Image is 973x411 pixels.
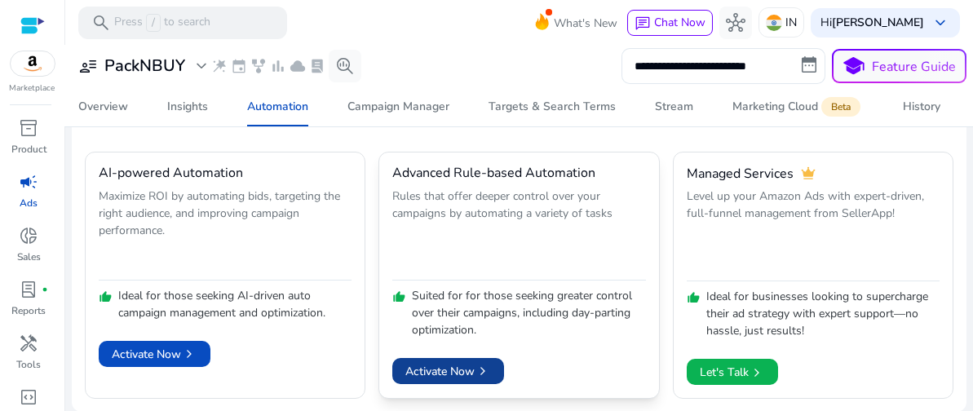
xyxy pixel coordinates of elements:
[719,7,752,39] button: hub
[392,166,595,181] h4: Advanced Rule-based Automation
[99,188,352,276] p: Maximize ROI by automating bids, targeting the right audience, and improving campaign performance.
[655,101,693,113] div: Stream
[167,101,208,113] div: Insights
[20,387,39,407] span: code_blocks
[635,15,651,32] span: chat
[843,55,866,78] span: school
[392,188,645,276] p: Rules that offer deeper control over your campaigns by automating a variety of tasks
[270,58,286,74] span: bar_chart
[309,58,325,74] span: lab_profile
[20,196,38,210] p: Ads
[12,303,46,318] p: Reports
[211,58,228,74] span: wand_stars
[78,56,98,76] span: user_attributes
[785,8,797,37] p: IN
[99,166,243,181] h4: AI-powered Automation
[821,97,860,117] span: Beta
[800,166,816,182] span: crown
[17,357,42,372] p: Tools
[112,346,197,363] span: Activate Now
[11,51,55,76] img: amazon.svg
[10,82,55,95] p: Marketplace
[99,341,210,367] button: Activate Nowchevron_right
[231,58,247,74] span: event
[820,17,924,29] p: Hi
[192,56,211,76] span: expand_more
[250,58,267,74] span: family_history
[654,15,705,30] span: Chat Now
[931,13,950,33] span: keyboard_arrow_down
[290,58,306,74] span: cloud
[347,101,449,113] div: Campaign Manager
[20,280,39,299] span: lab_profile
[114,14,210,32] p: Press to search
[405,363,491,380] span: Activate Now
[20,118,39,138] span: inventory_2
[687,188,940,276] p: Level up your Amazon Ads with expert-driven, full-funnel management from SellerApp!
[20,172,39,192] span: campaign
[247,101,308,113] div: Automation
[412,287,645,338] p: Suited for for those seeking greater control over their campaigns, including day-parting optimiza...
[475,363,491,379] span: chevron_right
[104,56,185,76] h3: PackNBUY
[78,101,128,113] div: Overview
[627,10,713,36] button: chatChat Now
[20,226,39,245] span: donut_small
[732,100,864,113] div: Marketing Cloud
[554,9,617,38] span: What's New
[329,50,361,82] button: search_insights
[687,166,794,182] h4: Managed Services
[749,365,765,381] span: chevron_right
[99,290,112,303] span: thumb_up
[832,15,924,30] b: [PERSON_NAME]
[700,359,765,387] span: Let's Talk
[706,288,940,339] p: Ideal for businesses looking to supercharge their ad strategy with expert support—no hassle, just...
[903,101,940,113] div: History
[489,101,616,113] div: Targets & Search Terms
[146,14,161,32] span: /
[118,287,352,321] p: Ideal for those seeking AI-driven auto campaign management and optimization.
[335,56,355,76] span: search_insights
[766,15,782,31] img: in.svg
[11,142,46,157] p: Product
[873,57,957,77] p: Feature Guide
[17,250,41,264] p: Sales
[726,13,745,33] span: hub
[181,346,197,362] span: chevron_right
[91,13,111,33] span: search
[42,286,49,293] span: fiber_manual_record
[832,49,966,83] button: schoolFeature Guide
[687,359,778,385] button: Let's Talkchevron_right
[20,334,39,353] span: handyman
[392,290,405,303] span: thumb_up
[392,358,504,384] button: Activate Nowchevron_right
[687,291,700,304] span: thumb_up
